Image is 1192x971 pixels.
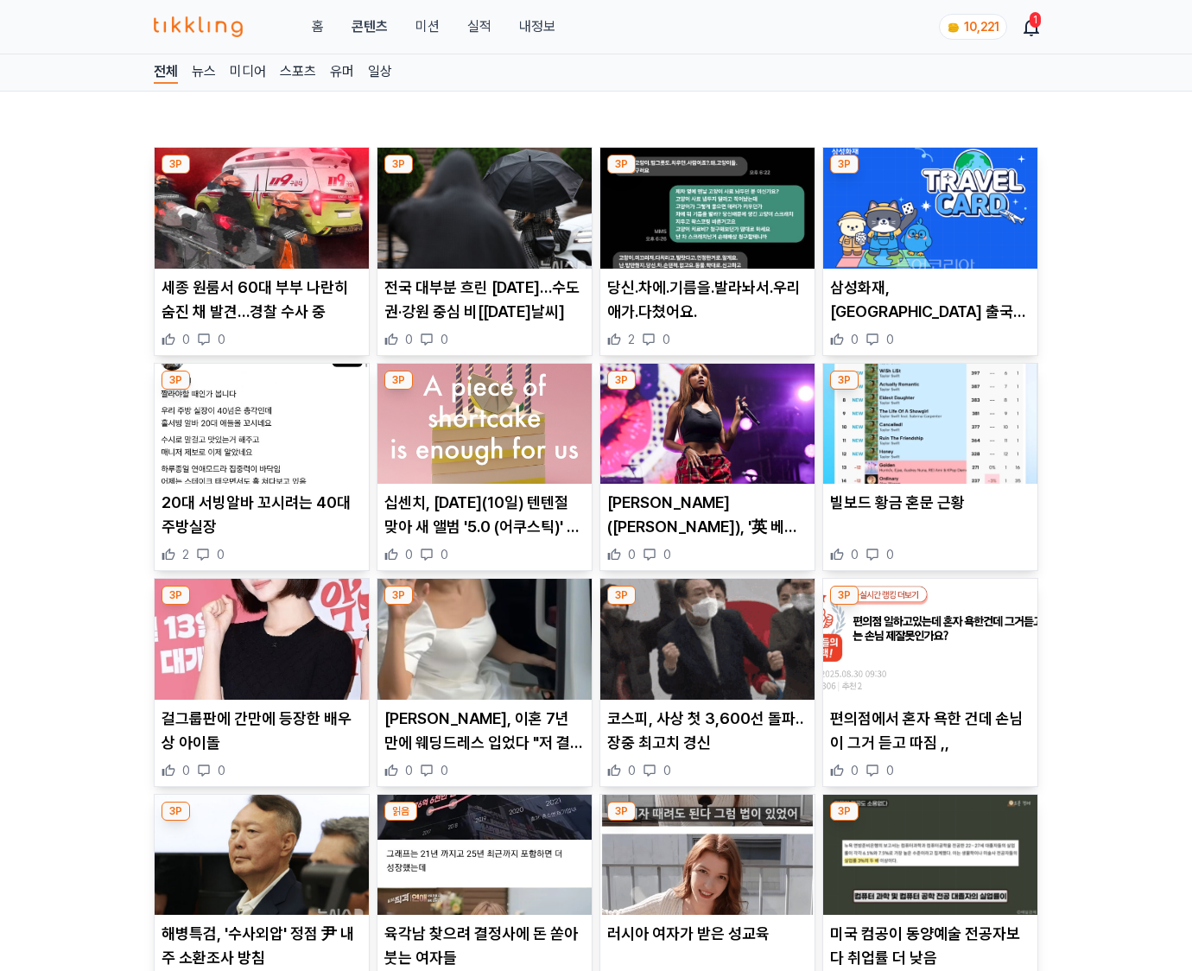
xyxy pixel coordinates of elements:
[405,546,413,563] span: 0
[405,762,413,779] span: 0
[312,16,324,37] a: 홈
[830,155,859,174] div: 3P
[823,148,1037,269] img: 삼성화재, 인천공항 출국객 위한 '포토키오스크' 운영
[384,586,413,605] div: 3P
[377,578,593,787] div: 3P 박은혜, 이혼 7년 만에 웨딩드레스 입었다 "저 결혼해요" [PERSON_NAME], 이혼 7년 만에 웨딩드레스 입었다 "저 결혼해요" 0 0
[822,363,1038,572] div: 3P 빌보드 황금 혼문 근황 빌보드 황금 혼문 근황 0 0
[384,707,585,755] p: [PERSON_NAME], 이혼 7년 만에 웨딩드레스 입었다 "저 결혼해요"
[192,61,216,84] a: 뉴스
[830,922,1030,970] p: 미국 컴공이 동양예술 전공자보다 취업률 더 낮음
[830,371,859,390] div: 3P
[607,491,808,539] p: [PERSON_NAME]([PERSON_NAME]), '英 베드룸팝 스타' 핑크팬서리스 리믹스앨범 참여
[377,579,592,700] img: 박은혜, 이혼 7년 만에 웨딩드레스 입었다 "저 결혼해요"
[600,364,815,485] img: 세븐틴·이브(Yves), '英 베드룸팝 스타' 핑크팬서리스 리믹스앨범 참여
[162,802,190,821] div: 3P
[607,371,636,390] div: 3P
[599,147,815,356] div: 3P 당신.차에.기름을.발라놔서.우리애가.다쳤어요. 당신.차에.기름을.발라놔서.우리애가.다쳤어요. 2 0
[162,586,190,605] div: 3P
[599,363,815,572] div: 3P 세븐틴·이브(Yves), '英 베드룸팝 스타' 핑크팬서리스 리믹스앨범 참여 [PERSON_NAME]([PERSON_NAME]), '英 베드룸팝 스타' 핑크팬서리스 리믹스...
[823,795,1037,916] img: 미국 컴공이 동양예술 전공자보다 취업률 더 낮음
[939,14,1004,40] a: coin 10,221
[628,762,636,779] span: 0
[1024,16,1038,37] a: 1
[384,276,585,324] p: 전국 대부분 흐린 [DATE]…수도권·강원 중심 비[[DATE]날씨]
[607,707,808,755] p: 코스피, 사상 첫 3,600선 돌파‥장중 최고치 경신
[280,61,316,84] a: 스포츠
[851,331,859,348] span: 0
[377,147,593,356] div: 3P 전국 대부분 흐린 토요일…수도권·강원 중심 비[내일날씨] 전국 대부분 흐린 [DATE]…수도권·강원 중심 비[[DATE]날씨] 0 0
[162,922,362,970] p: 해병특검, '수사외압' 정점 尹 내주 소환조사 방침
[851,762,859,779] span: 0
[823,579,1037,700] img: 편의점에서 혼자 욕한 건데 손님이 그거 듣고 따짐 ,,
[377,795,592,916] img: 육각남 찾으려 결정사에 돈 쏟아붓는 여자들
[154,147,370,356] div: 3P 세종 원룸서 60대 부부 나란히 숨진 채 발견…경찰 수사 중 세종 원룸서 60대 부부 나란히 숨진 채 발견…경찰 수사 중 0 0
[162,707,362,755] p: 걸그룹판에 간만에 등장한 배우상 아이돌
[467,16,491,37] a: 실적
[830,491,1030,515] p: 빌보드 황금 혼문 근황
[886,331,894,348] span: 0
[519,16,555,37] a: 내정보
[607,276,808,324] p: 당신.차에.기름을.발라놔서.우리애가.다쳤어요.
[663,762,671,779] span: 0
[441,762,448,779] span: 0
[600,795,815,916] img: 러시아 여자가 받은 성교육
[830,802,859,821] div: 3P
[441,546,448,563] span: 0
[628,331,635,348] span: 2
[377,148,592,269] img: 전국 대부분 흐린 토요일…수도권·강원 중심 비[내일날씨]
[663,331,670,348] span: 0
[330,61,354,84] a: 유머
[218,762,225,779] span: 0
[823,364,1037,485] img: 빌보드 황금 혼문 근황
[384,922,585,970] p: 육각남 찾으려 결정사에 돈 쏟아붓는 여자들
[415,16,440,37] button: 미션
[599,578,815,787] div: 3P 코스피, 사상 첫 3,600선 돌파‥장중 최고치 경신 코스피, 사상 첫 3,600선 돌파‥장중 최고치 경신 0 0
[822,578,1038,787] div: 3P 편의점에서 혼자 욕한 건데 손님이 그거 듣고 따짐 ,, 편의점에서 혼자 욕한 건데 손님이 그거 듣고 따짐 ,, 0 0
[377,364,592,485] img: 십센치, 오늘(10일) 텐텐절 맞아 새 앨범 '5.0 (어쿠스틱)' 발매
[607,155,636,174] div: 3P
[155,579,369,700] img: 걸그룹판에 간만에 등장한 배우상 아이돌
[663,546,671,563] span: 0
[600,148,815,269] img: 당신.차에.기름을.발라놔서.우리애가.다쳤어요.
[368,61,392,84] a: 일상
[154,61,178,84] a: 전체
[886,762,894,779] span: 0
[162,491,362,539] p: 20대 서빙알바 꼬시려는 40대 주방실장
[600,579,815,700] img: 코스피, 사상 첫 3,600선 돌파‥장중 최고치 경신
[182,331,190,348] span: 0
[162,155,190,174] div: 3P
[441,331,448,348] span: 0
[182,762,190,779] span: 0
[964,20,999,34] span: 10,221
[851,546,859,563] span: 0
[155,364,369,485] img: 20대 서빙알바 꼬시려는 40대 주방실장
[830,586,859,605] div: 3P
[377,363,593,572] div: 3P 십센치, 오늘(10일) 텐텐절 맞아 새 앨범 '5.0 (어쿠스틱)' 발매 십센치, [DATE](10일) 텐텐절 맞아 새 앨범 '5.0 (어쿠스틱)' 발매 0 0
[628,546,636,563] span: 0
[405,331,413,348] span: 0
[155,795,369,916] img: 해병특검, '수사외압' 정점 尹 내주 소환조사 방침
[830,276,1030,324] p: 삼성화재, [GEOGRAPHIC_DATA] 출국객 위한 '포토키오스크' 운영
[218,331,225,348] span: 0
[154,578,370,787] div: 3P 걸그룹판에 간만에 등장한 배우상 아이돌 걸그룹판에 간만에 등장한 배우상 아이돌 0 0
[162,371,190,390] div: 3P
[155,148,369,269] img: 세종 원룸서 60대 부부 나란히 숨진 채 발견…경찰 수사 중
[1030,12,1041,28] div: 1
[384,802,417,821] div: 읽음
[154,363,370,572] div: 3P 20대 서빙알바 꼬시려는 40대 주방실장 20대 서빙알바 꼬시려는 40대 주방실장 2 0
[352,16,388,37] a: 콘텐츠
[217,546,225,563] span: 0
[607,922,808,946] p: 러시아 여자가 받은 성교육
[886,546,894,563] span: 0
[230,61,266,84] a: 미디어
[822,147,1038,356] div: 3P 삼성화재, 인천공항 출국객 위한 '포토키오스크' 운영 삼성화재, [GEOGRAPHIC_DATA] 출국객 위한 '포토키오스크' 운영 0 0
[182,546,189,563] span: 2
[830,707,1030,755] p: 편의점에서 혼자 욕한 건데 손님이 그거 듣고 따짐 ,,
[384,155,413,174] div: 3P
[154,16,243,37] img: 티끌링
[947,21,961,35] img: coin
[384,491,585,539] p: 십센치, [DATE](10일) 텐텐절 맞아 새 앨범 '5.0 (어쿠스틱)' 발매
[162,276,362,324] p: 세종 원룸서 60대 부부 나란히 숨진 채 발견…경찰 수사 중
[384,371,413,390] div: 3P
[607,586,636,605] div: 3P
